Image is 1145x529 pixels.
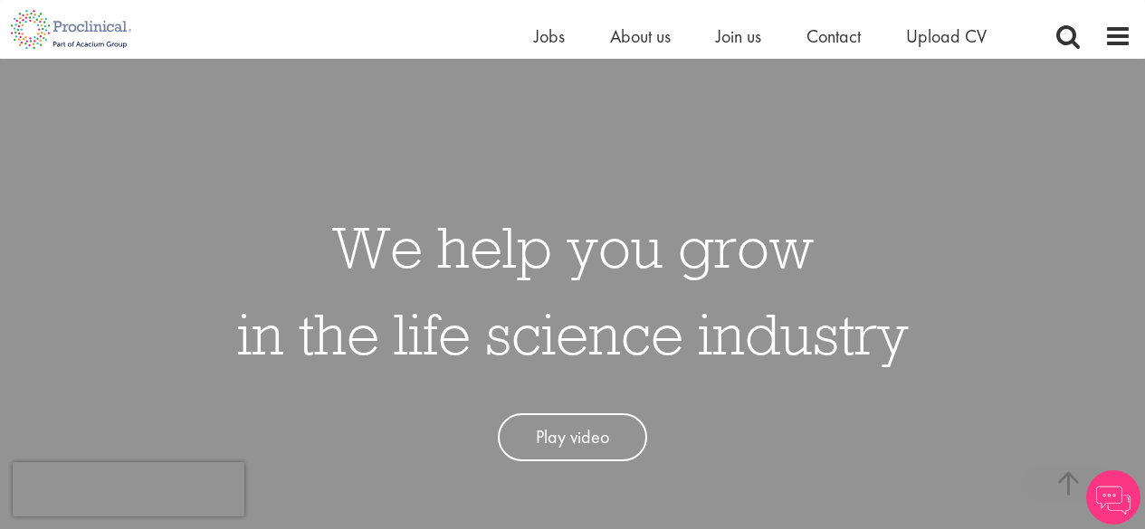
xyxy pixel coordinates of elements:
img: Chatbot [1086,470,1140,524]
a: Upload CV [906,24,987,48]
a: Join us [716,24,761,48]
a: Play video [498,413,647,461]
a: About us [610,24,671,48]
h1: We help you grow in the life science industry [237,203,909,377]
a: Contact [806,24,861,48]
a: Jobs [534,24,565,48]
